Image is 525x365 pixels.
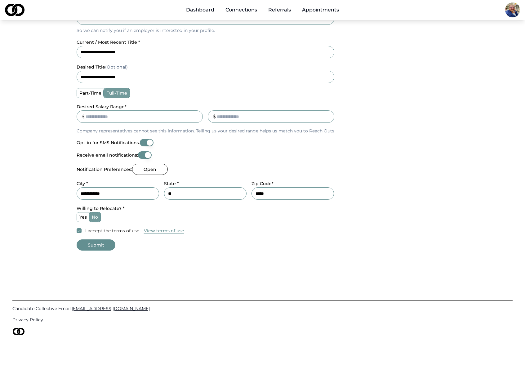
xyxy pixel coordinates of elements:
label: current / most recent title * [77,39,140,45]
a: Privacy Policy [12,317,513,323]
label: _ [208,104,210,109]
span: [EMAIL_ADDRESS][DOMAIN_NAME] [72,306,150,311]
button: Submit [77,239,115,251]
a: Dashboard [181,4,219,16]
a: Referrals [263,4,296,16]
img: logo [5,4,24,16]
label: Willing to Relocate? * [77,206,125,211]
label: Opt-in for SMS Notifications: [77,140,140,145]
a: Candidate Collective Email:[EMAIL_ADDRESS][DOMAIN_NAME] [12,305,513,312]
div: $ [82,113,85,120]
p: Company representatives cannot see this information. Telling us your desired range helps us match... [77,128,334,134]
label: City * [77,181,88,186]
img: d0f86466-44c2-4f28-a3d1-5d7e6967a4f5-IMG_0008-profile_picture.jpeg [505,2,520,17]
label: Receive email notifications: [77,153,138,157]
a: View terms of use [144,227,184,234]
a: Appointments [297,4,344,16]
label: I accept the terms of use. [85,228,140,234]
img: logo [12,328,25,335]
label: no [89,212,100,222]
a: Connections [220,4,262,16]
nav: Main [181,4,344,16]
label: part-time [77,88,104,98]
label: Desired Salary Range * [77,104,127,109]
label: Notification Preferences: [77,167,132,171]
label: State * [164,181,179,186]
span: (Optional) [105,64,128,70]
p: So we can notify you if an employer is interested in your profile. [77,27,334,33]
label: full-time [104,88,130,98]
label: yes [77,212,89,222]
button: Open [132,164,168,175]
div: $ [213,113,216,120]
label: Zip Code* [251,181,274,186]
button: View terms of use [144,228,184,234]
label: desired title [77,64,128,70]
